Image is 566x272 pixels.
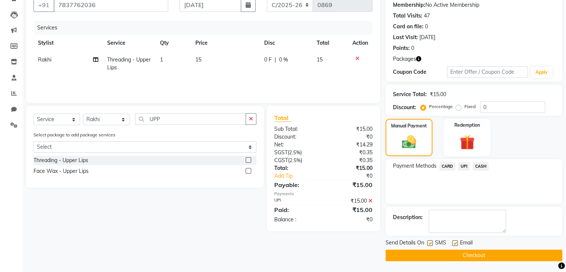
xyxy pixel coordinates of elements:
[393,1,425,9] div: Membership:
[531,67,552,78] button: Apply
[274,114,291,122] span: Total
[429,103,453,110] label: Percentage
[33,156,88,164] div: Threading - Upper Lips
[38,56,51,63] span: Rakhi
[269,149,323,156] div: ( )
[473,162,489,171] span: CASH
[430,91,446,98] div: ₹15.00
[33,132,115,138] label: Select package to add package services
[386,239,424,248] span: Send Details On
[323,149,378,156] div: ₹0.35
[156,35,191,51] th: Qty
[269,125,323,133] div: Sub Total:
[393,12,422,20] div: Total Visits:
[323,164,378,172] div: ₹15.00
[425,23,428,31] div: 0
[323,133,378,141] div: ₹0
[323,141,378,149] div: ₹14.29
[393,23,423,31] div: Card on file:
[411,44,414,52] div: 0
[435,239,446,248] span: SMS
[386,250,562,261] button: Checkout
[290,157,301,163] span: 2.5%
[160,56,163,63] span: 1
[454,122,480,129] label: Redemption
[269,133,323,141] div: Discount:
[348,35,372,51] th: Action
[323,197,378,205] div: ₹15.00
[269,172,332,180] a: Add Tip
[34,21,378,35] div: Services
[279,56,288,64] span: 0 %
[289,149,300,155] span: 2.5%
[419,34,435,41] div: [DATE]
[274,191,372,197] div: Payments
[317,56,323,63] span: 15
[323,205,378,214] div: ₹15.00
[464,103,476,110] label: Fixed
[264,56,272,64] span: 0 F
[323,156,378,164] div: ₹0.35
[274,149,288,156] span: SGST
[323,180,378,189] div: ₹15.00
[191,35,260,51] th: Price
[439,162,455,171] span: CARD
[460,239,473,248] span: Email
[195,56,201,63] span: 15
[447,66,528,78] input: Enter Offer / Coupon Code
[323,216,378,224] div: ₹0
[393,34,418,41] div: Last Visit:
[312,35,348,51] th: Total
[393,68,447,76] div: Coupon Code
[458,162,470,171] span: UPI
[323,125,378,133] div: ₹15.00
[393,91,427,98] div: Service Total:
[275,56,276,64] span: |
[33,35,103,51] th: Stylist
[269,141,323,149] div: Net:
[393,55,416,63] span: Packages
[393,44,410,52] div: Points:
[269,156,323,164] div: ( )
[274,157,288,164] span: CGST
[393,214,423,221] div: Description:
[103,35,156,51] th: Service
[269,216,323,224] div: Balance :
[135,113,246,125] input: Search or Scan
[107,56,151,71] span: Threading - Upper Lips
[393,104,416,111] div: Discount:
[332,172,378,180] div: ₹0
[269,164,323,172] div: Total:
[397,134,420,150] img: _cash.svg
[260,35,312,51] th: Disc
[33,167,89,175] div: Face Wax - Upper Lips
[393,1,555,9] div: No Active Membership
[424,12,430,20] div: 47
[393,162,437,170] span: Payment Methods
[391,123,427,129] label: Manual Payment
[269,205,323,214] div: Paid:
[455,133,479,152] img: _gift.svg
[269,180,323,189] div: Payable:
[269,197,323,205] div: UPI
